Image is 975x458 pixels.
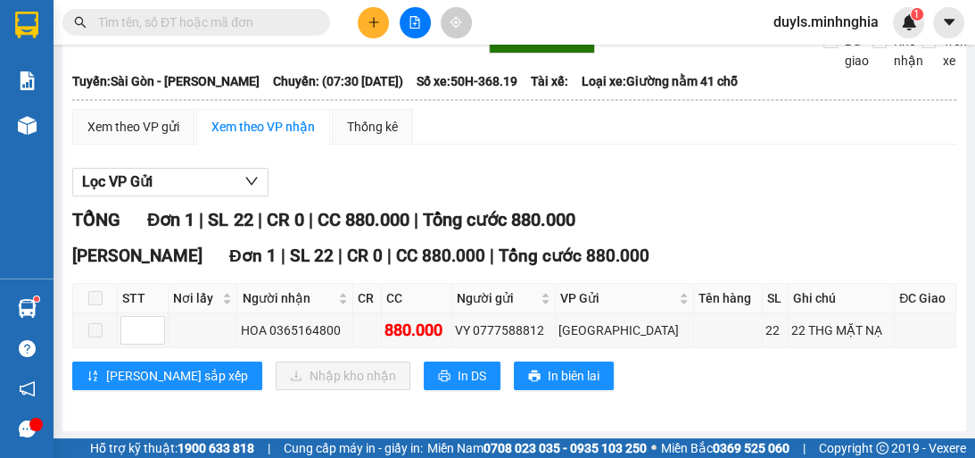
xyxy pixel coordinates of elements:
[173,288,219,308] span: Nơi lấy
[72,74,260,88] b: Tuyến: Sài Gòn - [PERSON_NAME]
[400,7,431,38] button: file-add
[257,209,261,230] span: |
[911,8,923,21] sup: 1
[450,16,462,29] span: aim
[317,209,409,230] span: CC 880.000
[791,321,891,340] div: 22 THG MẶT NẠ
[15,12,38,38] img: logo-vxr
[409,16,421,29] span: file-add
[913,8,920,21] span: 1
[199,209,203,230] span: |
[413,209,417,230] span: |
[438,370,450,384] span: printer
[483,441,647,455] strong: 0708 023 035 - 0935 103 250
[118,284,169,313] th: STT
[211,117,315,137] div: Xem theo VP nhận
[273,71,403,91] span: Chuyến: (07:30 [DATE])
[290,246,334,266] span: SL 22
[353,284,382,313] th: CR
[19,380,36,397] span: notification
[242,288,335,308] span: Người nhận
[417,71,517,91] span: Số xe: 50H-368.19
[34,296,39,302] sup: 1
[178,441,254,455] strong: 1900 633 818
[396,246,485,266] span: CC 880.000
[382,284,452,313] th: CC
[441,7,472,38] button: aim
[347,117,398,137] div: Thống kê
[18,299,37,318] img: warehouse-icon
[499,246,649,266] span: Tổng cước 880.000
[308,209,312,230] span: |
[803,438,806,458] span: |
[895,284,956,313] th: ĐC Giao
[838,31,876,71] span: Đã giao
[358,7,389,38] button: plus
[427,438,647,458] span: Miền Nam
[208,209,252,230] span: SL 22
[789,284,895,313] th: Ghi chú
[490,246,494,266] span: |
[457,288,538,308] span: Người gửi
[422,209,574,230] span: Tổng cước 880.000
[384,318,449,343] div: 880.000
[941,14,957,30] span: caret-down
[347,246,383,266] span: CR 0
[713,441,789,455] strong: 0369 525 060
[424,362,500,390] button: printerIn DS
[558,321,690,340] div: [GEOGRAPHIC_DATA]
[933,7,964,38] button: caret-down
[582,71,738,91] span: Loại xe: Giường nằm 41 chỗ
[651,445,657,452] span: ⚪️
[72,362,262,390] button: sort-ascending[PERSON_NAME] sắp xếp
[72,246,202,266] span: [PERSON_NAME]
[266,209,303,230] span: CR 0
[240,321,350,340] div: HOA 0365164800
[72,209,120,230] span: TỔNG
[528,370,541,384] span: printer
[82,171,153,193] span: Lọc VP Gửi
[98,12,309,32] input: Tìm tên, số ĐT hoặc mã đơn
[268,438,270,458] span: |
[876,442,888,454] span: copyright
[284,438,423,458] span: Cung cấp máy in - giấy in:
[661,438,789,458] span: Miền Bắc
[759,11,893,33] span: duyls.minhnghia
[531,71,568,91] span: Tài xế:
[18,71,37,90] img: solution-icon
[368,16,380,29] span: plus
[74,16,87,29] span: search
[87,117,179,137] div: Xem theo VP gửi
[560,288,675,308] span: VP Gửi
[276,362,410,390] button: downloadNhập kho nhận
[19,421,36,437] span: message
[936,31,974,71] span: Trên xe
[694,284,762,313] th: Tên hàng
[514,362,614,390] button: printerIn biên lai
[72,168,269,196] button: Lọc VP Gửi
[387,246,392,266] span: |
[106,366,248,386] span: [PERSON_NAME] sắp xếp
[901,14,917,30] img: icon-new-feature
[763,284,789,313] th: SL
[147,209,194,230] span: Đơn 1
[244,174,259,188] span: down
[556,313,694,348] td: Sài Gòn
[18,116,37,135] img: warehouse-icon
[19,340,36,357] span: question-circle
[90,438,254,458] span: Hỗ trợ kỹ thuật:
[458,366,486,386] span: In DS
[87,370,99,384] span: sort-ascending
[281,246,285,266] span: |
[455,321,553,340] div: VY 0777588812
[338,246,343,266] span: |
[887,31,930,71] span: Kho nhận
[229,246,277,266] span: Đơn 1
[548,366,599,386] span: In biên lai
[765,321,785,340] div: 22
